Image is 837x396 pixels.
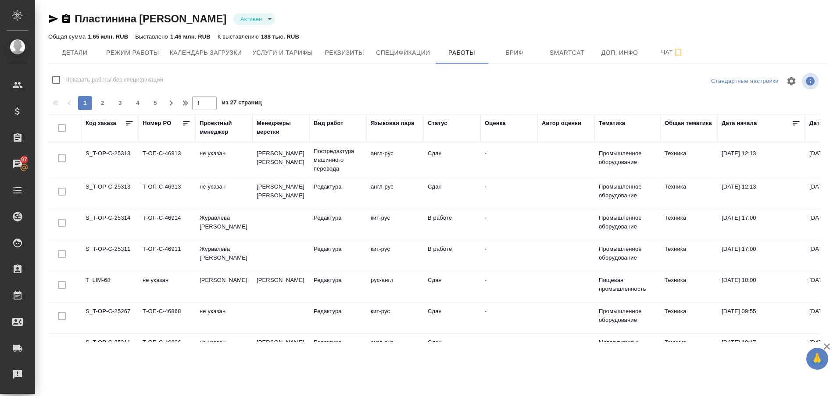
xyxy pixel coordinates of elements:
span: 5 [148,99,162,107]
p: 1.46 млн. RUB [170,33,211,40]
td: не указан [195,178,252,209]
span: Спецификации [376,47,430,58]
td: кит-рус [366,240,423,271]
td: не указан [195,303,252,333]
td: [DATE] 12:13 [717,178,805,209]
div: Автор оценки [542,119,581,128]
button: 🙏 [806,348,828,370]
p: Редактура [314,307,362,316]
span: Доп. инфо [599,47,641,58]
td: S_T-OP-C-25313 [81,178,138,209]
td: не указан [195,334,252,364]
td: рус-англ [366,271,423,302]
td: [PERSON_NAME] [PERSON_NAME] [252,145,309,175]
td: англ-рус [366,178,423,209]
span: 2 [96,99,110,107]
p: Промышленное оборудование [599,214,656,231]
td: [PERSON_NAME] [252,271,309,302]
td: В работе [423,240,480,271]
td: [DATE] 09:55 [717,303,805,333]
p: Редактура [314,182,362,191]
span: Календарь загрузки [170,47,242,58]
td: [DATE] 17:00 [717,240,805,271]
td: англ-рус [366,145,423,175]
svg: Подписаться [673,47,683,58]
td: Техника [660,145,717,175]
div: split button [709,75,781,88]
p: Промышленное оборудование [599,182,656,200]
p: Общая сумма [48,33,88,40]
div: Номер PO [143,119,171,128]
button: 3 [113,96,127,110]
td: Т-ОП-С-46826 [138,334,195,364]
div: Языковая пара [371,119,415,128]
td: В работе [423,209,480,240]
div: Общая тематика [665,119,712,128]
p: 188 тыс. RUB [261,33,299,40]
div: Вид работ [314,119,343,128]
td: S_T-OP-C-25267 [81,303,138,333]
td: Техника [660,209,717,240]
a: - [485,183,486,190]
p: Редактура [314,214,362,222]
span: 4 [131,99,145,107]
td: [DATE] 10:47 [717,334,805,364]
p: Промышленное оборудование [599,307,656,325]
p: Промышленное оборудование [599,149,656,167]
td: Т-ОП-С-46913 [138,178,195,209]
span: 97 [16,155,32,164]
td: [DATE] 10:00 [717,271,805,302]
p: Выставлено [135,33,170,40]
p: Металлургия и металлобработка [599,338,656,356]
td: Журавлева [PERSON_NAME] [195,209,252,240]
td: [PERSON_NAME] [195,271,252,302]
div: Дата начала [722,119,757,128]
div: Статус [428,119,447,128]
span: Посмотреть информацию [802,73,820,89]
td: Т-ОП-С-46913 [138,145,195,175]
span: Услуги и тарифы [252,47,313,58]
span: Работы [441,47,483,58]
td: Сдан [423,145,480,175]
button: 5 [148,96,162,110]
td: S_T-OP-C-25314 [81,209,138,240]
span: Детали [54,47,96,58]
td: Техника [660,334,717,364]
span: 3 [113,99,127,107]
td: кит-рус [366,303,423,333]
a: - [485,277,486,283]
td: Сдан [423,303,480,333]
span: 🙏 [810,350,825,368]
td: англ-рус [366,334,423,364]
td: [PERSON_NAME] [PERSON_NAME] [252,334,309,364]
td: Т-ОП-С-46911 [138,240,195,271]
span: Режим работы [106,47,159,58]
p: Редактура [314,276,362,285]
td: T_LIM-68 [81,271,138,302]
p: Редактура [314,245,362,253]
button: 2 [96,96,110,110]
span: Реквизиты [323,47,365,58]
button: Скопировать ссылку [61,14,72,24]
a: - [485,308,486,314]
div: Оценка [485,119,506,128]
div: Активен [233,13,275,25]
p: Редактура [314,338,362,347]
p: Пищевая промышленность [599,276,656,293]
span: Чат [651,47,694,58]
div: Менеджеры верстки [257,119,305,136]
span: из 27 страниц [222,97,262,110]
td: Журавлева [PERSON_NAME] [195,240,252,271]
button: Скопировать ссылку для ЯМессенджера [48,14,59,24]
td: [DATE] 17:00 [717,209,805,240]
button: Активен [238,15,265,23]
td: Т-ОП-С-46914 [138,209,195,240]
a: - [485,339,486,346]
p: 1.65 млн. RUB [88,33,128,40]
a: Пластинина [PERSON_NAME] [75,13,226,25]
td: S_T-OP-C-25311 [81,240,138,271]
td: [PERSON_NAME] [PERSON_NAME] [252,178,309,209]
td: Техника [660,178,717,209]
td: кит-рус [366,209,423,240]
td: не указан [195,145,252,175]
